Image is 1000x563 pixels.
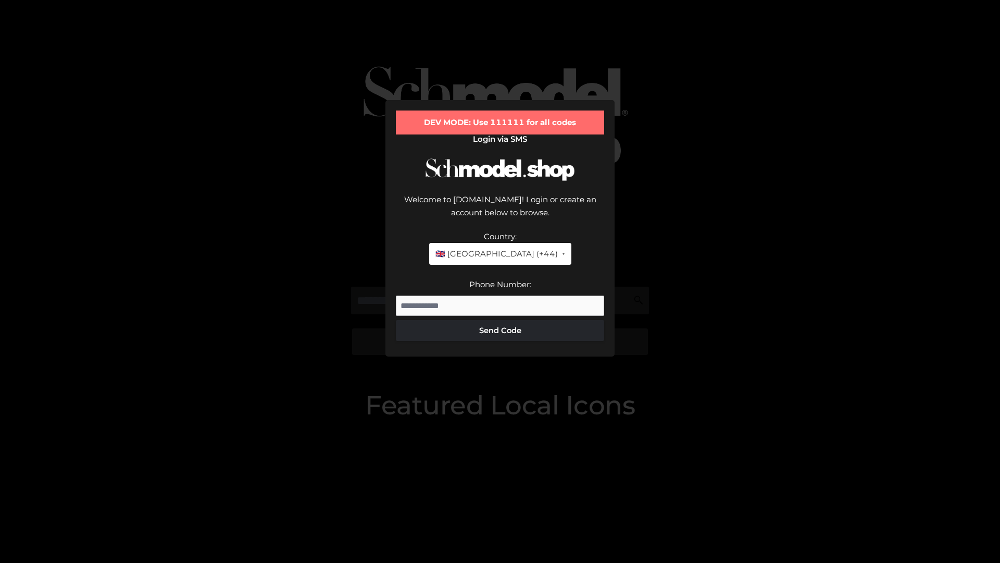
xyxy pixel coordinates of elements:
div: Welcome to [DOMAIN_NAME]! Login or create an account below to browse. [396,193,604,230]
label: Phone Number: [469,279,531,289]
span: 🇬🇧 [GEOGRAPHIC_DATA] (+44) [435,247,558,261]
h2: Login via SMS [396,134,604,144]
img: Schmodel Logo [422,149,578,190]
button: Send Code [396,320,604,341]
label: Country: [484,231,517,241]
div: DEV MODE: Use 111111 for all codes [396,111,604,134]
